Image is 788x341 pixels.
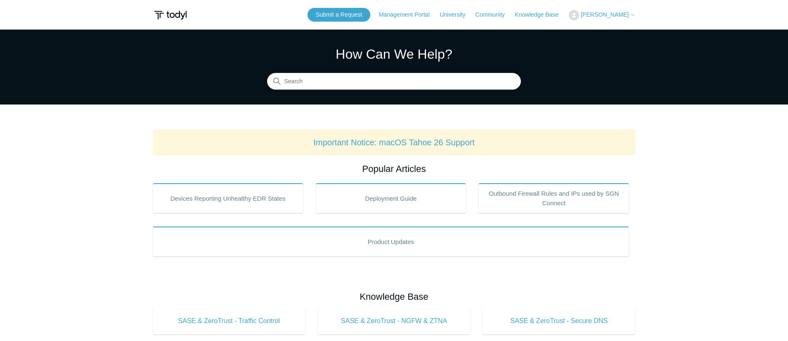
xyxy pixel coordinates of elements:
h1: How Can We Help? [267,44,521,64]
a: Community [476,10,513,19]
span: SASE & ZeroTrust - Secure DNS [495,316,623,326]
h2: Popular Articles [153,162,635,176]
span: SASE & ZeroTrust - NGFW & ZTNA [330,316,458,326]
button: [PERSON_NAME] [569,10,635,20]
a: Important Notice: macOS Tahoe 26 Support [313,138,475,147]
span: [PERSON_NAME] [581,11,629,18]
span: SASE & ZeroTrust - Traffic Control [165,316,293,326]
a: Knowledge Base [515,10,567,19]
input: Search [267,73,521,90]
a: SASE & ZeroTrust - Secure DNS [483,308,635,334]
a: SASE & ZeroTrust - NGFW & ZTNA [318,308,471,334]
a: SASE & ZeroTrust - Traffic Control [153,308,305,334]
a: Submit a Request [307,8,370,22]
img: Todyl Support Center Help Center home page [153,7,188,23]
a: Outbound Firewall Rules and IPs used by SGN Connect [478,183,629,213]
a: Product Updates [153,227,629,256]
a: Deployment Guide [316,183,466,213]
a: Devices Reporting Unhealthy EDR States [153,183,303,213]
a: University [440,10,473,19]
a: Management Portal [379,10,438,19]
h2: Knowledge Base [153,290,635,304]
